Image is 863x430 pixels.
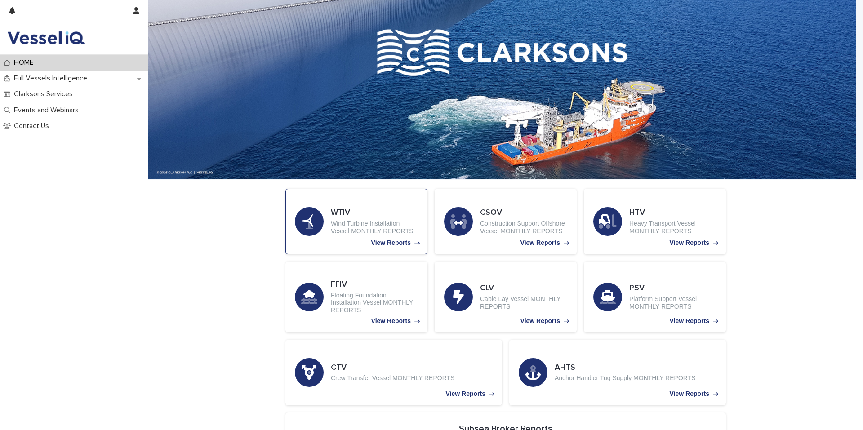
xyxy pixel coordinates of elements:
h3: FFIV [331,280,418,290]
p: View Reports [446,390,485,398]
h3: CSOV [480,208,567,218]
a: View Reports [285,262,427,332]
p: View Reports [371,317,411,325]
h3: AHTS [555,363,696,373]
h3: PSV [629,284,716,293]
p: Cable Lay Vessel MONTHLY REPORTS [480,295,567,310]
p: Full Vessels Intelligence [10,74,94,83]
p: View Reports [670,317,709,325]
p: Construction Support Offshore Vessel MONTHLY REPORTS [480,220,567,235]
p: Heavy Transport Vessel MONTHLY REPORTS [629,220,716,235]
a: View Reports [584,189,726,254]
p: Contact Us [10,122,56,130]
a: View Reports [285,340,502,405]
h3: CTV [331,363,454,373]
p: Floating Foundation Installation Vessel MONTHLY REPORTS [331,292,418,314]
img: DY2harLS7Ky7oFY6OHCp [7,29,85,47]
p: View Reports [670,239,709,247]
a: View Reports [509,340,726,405]
p: View Reports [371,239,411,247]
h3: WTIV [331,208,418,218]
p: View Reports [670,390,709,398]
p: Clarksons Services [10,90,80,98]
h3: CLV [480,284,567,293]
a: View Reports [435,189,577,254]
p: HOME [10,58,41,67]
a: View Reports [435,262,577,332]
p: Anchor Handler Tug Supply MONTHLY REPORTS [555,374,696,382]
p: Events and Webinars [10,106,86,115]
a: View Reports [285,189,427,254]
p: Platform Support Vessel MONTHLY REPORTS [629,295,716,310]
p: View Reports [520,317,560,325]
p: Crew Transfer Vessel MONTHLY REPORTS [331,374,454,382]
p: Wind Turbine Installation Vessel MONTHLY REPORTS [331,220,418,235]
a: View Reports [584,262,726,332]
p: View Reports [520,239,560,247]
h3: HTV [629,208,716,218]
